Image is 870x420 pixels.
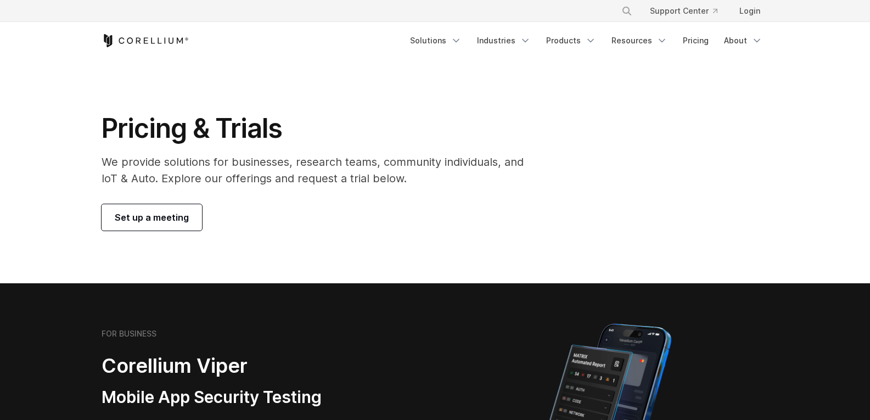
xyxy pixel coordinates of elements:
a: Pricing [676,31,715,51]
p: We provide solutions for businesses, research teams, community individuals, and IoT & Auto. Explo... [102,154,539,187]
a: About [717,31,769,51]
a: Support Center [641,1,726,21]
a: Industries [470,31,537,51]
button: Search [617,1,637,21]
a: Products [540,31,603,51]
div: Navigation Menu [608,1,769,21]
h3: Mobile App Security Testing [102,387,383,408]
span: Set up a meeting [115,211,189,224]
a: Corellium Home [102,34,189,47]
a: Login [731,1,769,21]
h6: FOR BUSINESS [102,329,156,339]
a: Resources [605,31,674,51]
h1: Pricing & Trials [102,112,539,145]
a: Set up a meeting [102,204,202,231]
h2: Corellium Viper [102,354,383,378]
a: Solutions [403,31,468,51]
div: Navigation Menu [403,31,769,51]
